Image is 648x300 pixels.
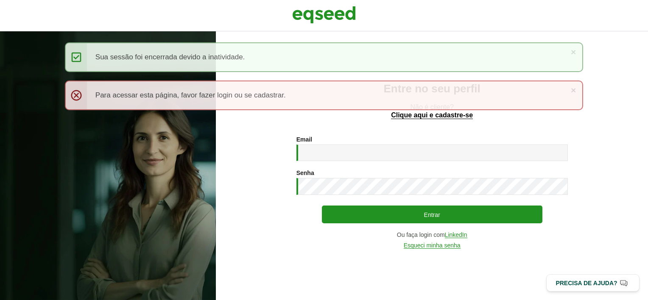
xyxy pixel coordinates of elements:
[296,136,312,142] label: Email
[571,47,576,56] a: ×
[322,206,542,223] button: Entrar
[296,170,314,176] label: Senha
[571,86,576,94] a: ×
[65,42,583,72] div: Sua sessão foi encerrada devido a inatividade.
[445,232,467,238] a: LinkedIn
[292,4,356,25] img: EqSeed Logo
[65,81,583,110] div: Para acessar esta página, favor fazer login ou se cadastrar.
[296,232,568,238] div: Ou faça login com
[404,242,461,249] a: Esqueci minha senha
